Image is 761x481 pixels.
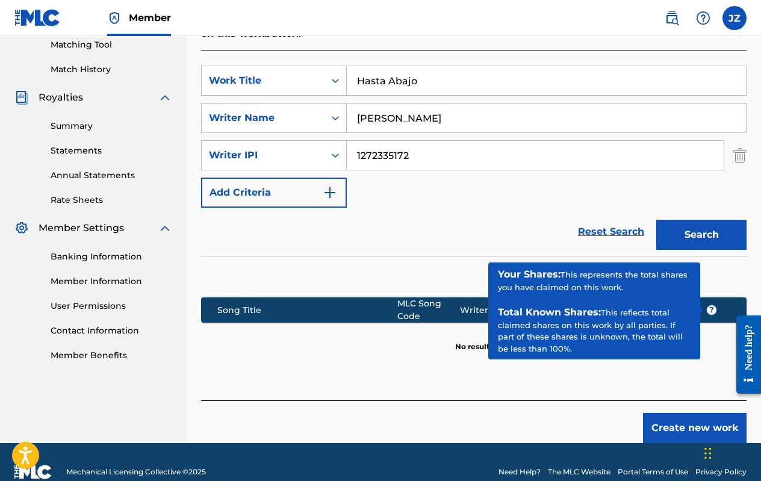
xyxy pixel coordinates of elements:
[51,194,172,206] a: Rate Sheets
[656,220,747,250] button: Search
[618,467,688,477] a: Portal Terms of Use
[51,275,172,288] a: Member Information
[201,66,747,256] form: Search Form
[665,11,679,25] img: search
[51,144,172,157] a: Statements
[158,90,172,105] img: expand
[499,467,541,477] a: Need Help?
[14,90,29,105] img: Royalties
[572,219,650,245] a: Reset Search
[129,11,171,25] span: Member
[455,327,493,352] p: No results
[51,349,172,362] a: Member Benefits
[39,221,124,235] span: Member Settings
[727,305,761,405] iframe: Resource Center
[51,169,172,182] a: Annual Statements
[696,11,710,25] img: help
[323,185,337,200] img: 9d2ae6d4665cec9f34b9.svg
[548,467,610,477] a: The MLC Website
[14,9,61,26] img: MLC Logo
[39,90,83,105] span: Royalties
[51,120,172,132] a: Summary
[158,221,172,235] img: expand
[14,221,29,235] img: Member Settings
[704,435,712,471] div: Drag
[51,250,172,263] a: Banking Information
[51,324,172,337] a: Contact Information
[107,11,122,25] img: Top Rightsholder
[691,6,715,30] div: Help
[707,305,716,315] span: ?
[460,304,615,317] div: Writers
[397,297,459,323] div: MLC Song Code
[209,148,317,163] div: Writer IPI
[51,63,172,76] a: Match History
[201,178,347,208] button: Add Criteria
[209,111,317,125] div: Writer Name
[14,465,52,479] img: logo
[643,413,747,443] button: Create new work
[634,304,717,317] span: Share Amounts
[733,140,747,170] img: Delete Criterion
[217,304,397,317] div: Song Title
[66,467,206,477] span: Mechanical Licensing Collective © 2025
[51,300,172,312] a: User Permissions
[209,73,317,88] div: Work Title
[701,423,761,481] iframe: Chat Widget
[51,39,172,51] a: Matching Tool
[695,467,747,477] a: Privacy Policy
[660,6,684,30] a: Public Search
[722,6,747,30] div: User Menu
